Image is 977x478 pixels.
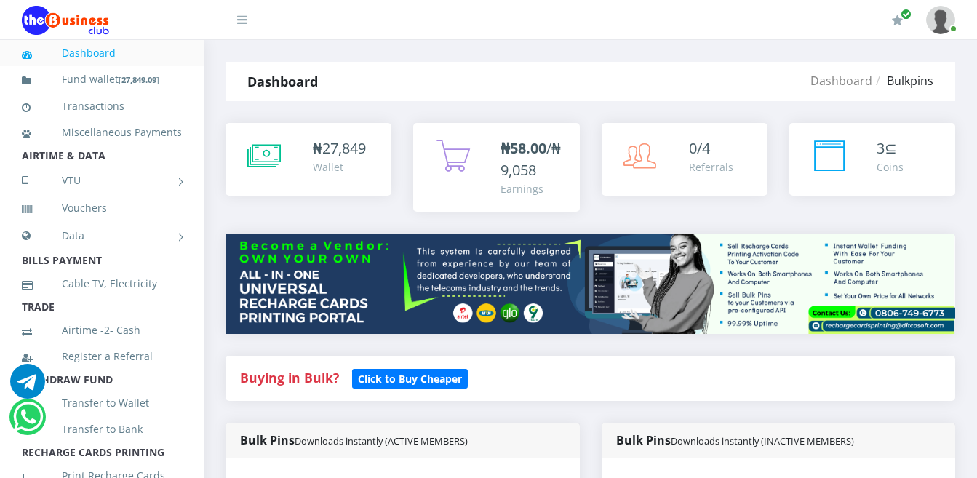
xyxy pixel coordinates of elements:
[926,6,955,34] img: User
[295,434,468,447] small: Downloads instantly (ACTIVE MEMBERS)
[22,218,182,254] a: Data
[877,138,904,159] div: ⊆
[22,6,109,35] img: Logo
[22,267,182,300] a: Cable TV, Electricity
[121,74,156,85] b: 27,849.09
[22,191,182,225] a: Vouchers
[877,159,904,175] div: Coins
[22,63,182,97] a: Fund wallet[27,849.09]
[810,73,872,89] a: Dashboard
[119,74,159,85] small: [ ]
[689,138,710,158] span: 0/4
[602,123,767,196] a: 0/4 Referrals
[22,386,182,420] a: Transfer to Wallet
[501,181,565,196] div: Earnings
[616,432,854,448] strong: Bulk Pins
[872,72,933,89] li: Bulkpins
[13,410,43,434] a: Chat for support
[501,138,561,180] span: /₦9,058
[892,15,903,26] i: Renew/Upgrade Subscription
[322,138,366,158] span: 27,849
[313,159,366,175] div: Wallet
[240,432,468,448] strong: Bulk Pins
[901,9,912,20] span: Renew/Upgrade Subscription
[352,369,468,386] a: Click to Buy Cheaper
[877,138,885,158] span: 3
[22,314,182,347] a: Airtime -2- Cash
[413,123,579,212] a: ₦58.00/₦9,058 Earnings
[22,340,182,373] a: Register a Referral
[501,138,546,158] b: ₦58.00
[22,36,182,70] a: Dashboard
[247,73,318,90] strong: Dashboard
[240,369,339,386] strong: Buying in Bulk?
[22,413,182,446] a: Transfer to Bank
[358,372,462,386] b: Click to Buy Cheaper
[226,123,391,196] a: ₦27,849 Wallet
[671,434,854,447] small: Downloads instantly (INACTIVE MEMBERS)
[313,138,366,159] div: ₦
[689,159,733,175] div: Referrals
[22,162,182,199] a: VTU
[10,375,45,399] a: Chat for support
[226,234,955,334] img: multitenant_rcp.png
[22,116,182,149] a: Miscellaneous Payments
[22,89,182,123] a: Transactions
